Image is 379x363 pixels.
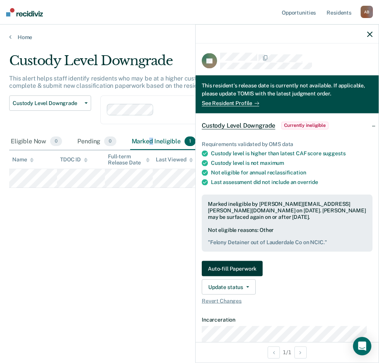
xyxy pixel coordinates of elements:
div: Marked Ineligible [130,133,198,150]
span: Currently ineligible [281,122,328,129]
div: TDOC ID [60,156,88,163]
span: Custody Level Downgrade [13,100,82,107]
div: Full-term Release Date [108,153,150,166]
div: A B [361,6,373,18]
span: maximum [260,160,284,166]
p: This alert helps staff identify residents who may be at a higher custody level than recommended a... [9,75,332,89]
div: Eligible Now [9,133,64,150]
span: 1 [185,136,196,146]
div: Not eligible for annual [211,169,372,176]
button: Auto-fill Paperwork [202,261,263,276]
span: reclassification [267,169,306,176]
div: Not eligible reasons: Other [208,227,366,246]
img: Recidiviz [6,8,43,16]
span: Custody Level Downgrade [202,122,275,129]
div: Last Viewed [156,156,193,163]
a: Home [9,34,370,41]
div: Custody level is not [211,160,372,166]
div: Requirements validated by OMS data [202,141,372,147]
span: 0 [50,136,62,146]
span: 0 [104,136,116,146]
div: 1 / 1 [196,342,379,362]
span: override [297,179,318,185]
pre: " Felony Detainer out of Lauderdale Co on NCIC. " [208,239,366,246]
div: View on desktop or increase window size [254,341,354,346]
div: Name [12,156,34,163]
div: Custody Level Downgrade [9,53,350,75]
dt: Incarceration [202,317,372,323]
div: Custody level is higher than latest CAF score [211,150,372,157]
span: suggests [323,150,346,156]
div: This resident's release date is currently not available. If applicable, please update TOMIS with ... [202,81,372,99]
a: Navigate to form link [202,261,372,276]
a: See Resident Profile [202,100,259,106]
div: Custody Level DowngradeCurrently ineligible [196,113,379,138]
div: Last assessment did not include an [211,179,372,186]
div: Marked ineligible by [PERSON_NAME][EMAIL_ADDRESS][PERSON_NAME][DOMAIN_NAME] on [DATE]. [PERSON_NA... [208,201,366,220]
button: Update status [202,279,256,295]
div: Pending [76,133,118,150]
div: Referral Unavailable in Mobile View [254,333,354,340]
span: Revert Changes [202,298,372,304]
